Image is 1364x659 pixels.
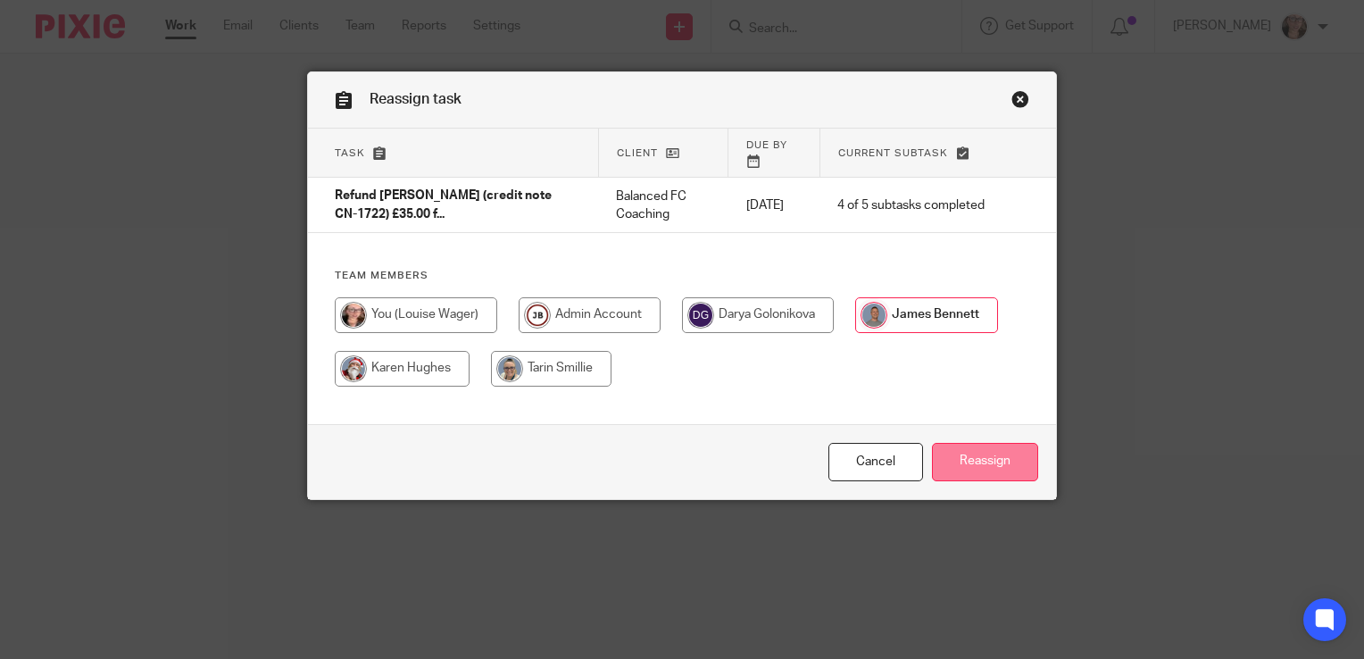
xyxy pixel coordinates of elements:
input: Reassign [932,443,1038,481]
a: Close this dialog window [828,443,923,481]
span: Current subtask [838,148,948,158]
p: [DATE] [746,196,803,214]
span: Refund [PERSON_NAME] (credit note CN-1722) £35.00 f... [335,190,552,221]
p: Balanced FC Coaching [616,188,710,224]
a: Close this dialog window [1011,90,1029,114]
span: Client [617,148,658,158]
h4: Team members [335,269,1029,283]
td: 4 of 5 subtasks completed [819,178,1002,233]
span: Due by [746,140,787,150]
span: Task [335,148,365,158]
span: Reassign task [370,92,462,106]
